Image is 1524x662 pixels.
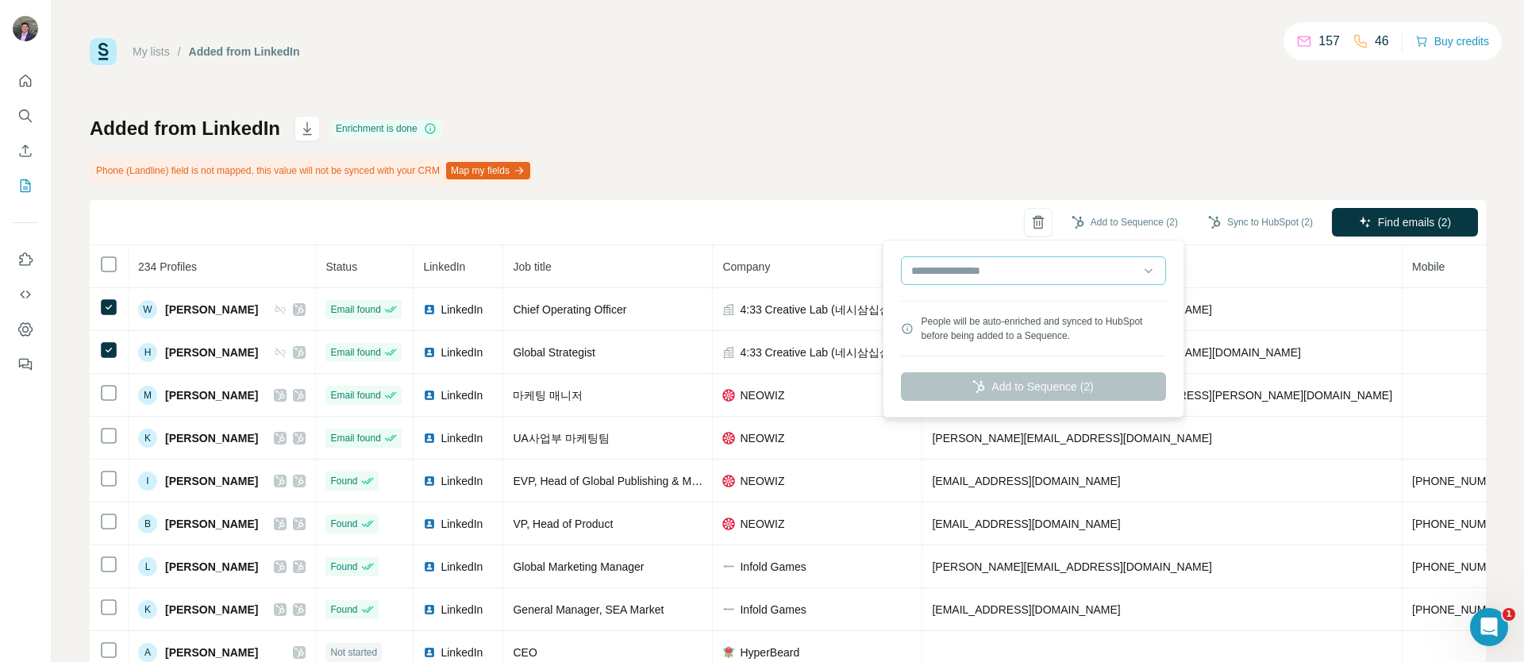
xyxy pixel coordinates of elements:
span: Job title [513,260,551,273]
button: Quick start [13,67,38,95]
img: LinkedIn logo [423,603,436,616]
img: company-logo [722,432,735,445]
img: LinkedIn logo [423,475,436,487]
span: Status [325,260,357,273]
li: / [178,44,181,60]
button: Use Surfe API [13,280,38,309]
span: Found [330,560,357,574]
button: Use Surfe on LinkedIn [13,245,38,274]
span: [PERSON_NAME] [165,473,258,489]
span: NEOWIZ [740,387,784,403]
span: LinkedIn [441,559,483,575]
span: [PERSON_NAME] [165,344,258,360]
button: Find emails (2) [1332,208,1478,237]
img: LinkedIn logo [423,646,436,659]
span: Infold Games [740,602,806,618]
span: 마케팅 매니저 [513,389,583,402]
span: Email found [330,388,380,402]
span: Chief Operating Officer [513,303,626,316]
button: Buy credits [1415,30,1489,52]
img: company-logo [722,518,735,530]
span: Found [330,517,357,531]
span: NEOWIZ [740,430,784,446]
button: Sync to HubSpot (2) [1197,210,1324,234]
span: HyperBeard [740,645,799,660]
iframe: Intercom live chat [1470,608,1508,646]
span: [PERSON_NAME] [165,387,258,403]
img: company-logo [722,646,735,659]
img: company-logo [722,563,735,570]
span: 4:33 Creative Lab (네시삼십삼분) [740,302,905,318]
span: Email found [330,431,380,445]
span: [PERSON_NAME][EMAIL_ADDRESS][DOMAIN_NAME] [932,560,1211,573]
span: LinkedIn [441,344,483,360]
span: 4:33 Creative Lab (네시삼십삼분) [740,344,905,360]
span: LinkedIn [441,602,483,618]
span: UA사업부 마케팅팀 [513,432,609,445]
span: General Manager, SEA Market [513,603,664,616]
span: [PHONE_NUMBER] [1412,518,1512,530]
p: 157 [1318,32,1340,51]
div: People will be auto-enriched and synced to HubSpot before being added to a Sequence. [922,314,1166,343]
div: K [138,429,157,448]
img: LinkedIn logo [423,346,436,359]
span: Not started [330,645,377,660]
div: Enrichment is done [331,119,441,138]
div: Added from LinkedIn [189,44,300,60]
button: My lists [13,171,38,200]
div: A [138,643,157,662]
div: M [138,386,157,405]
img: company-logo [722,606,735,613]
img: LinkedIn logo [423,560,436,573]
span: [PERSON_NAME][EMAIL_ADDRESS][DOMAIN_NAME] [932,432,1211,445]
button: Feedback [13,350,38,379]
span: [PHONE_NUMBER] [1412,475,1512,487]
div: I [138,471,157,491]
button: Enrich CSV [13,137,38,165]
span: LinkedIn [423,260,465,273]
span: [PERSON_NAME] [165,645,258,660]
span: LinkedIn [441,473,483,489]
span: Company [722,260,770,273]
span: [PERSON_NAME] [165,602,258,618]
span: [PHONE_NUMBER] [1412,603,1512,616]
img: LinkedIn logo [423,303,436,316]
button: Add to Sequence (2) [1060,210,1189,234]
span: Email found [330,302,380,317]
span: LinkedIn [441,645,483,660]
span: EVP, Head of Global Publishing & Marketing [513,475,730,487]
span: Infold Games [740,559,806,575]
span: [PERSON_NAME] [165,430,258,446]
span: LinkedIn [441,302,483,318]
span: [EMAIL_ADDRESS][DOMAIN_NAME] [932,603,1120,616]
button: Search [13,102,38,130]
span: [EMAIL_ADDRESS][DOMAIN_NAME] [932,475,1120,487]
img: company-logo [722,475,735,487]
span: [PHONE_NUMBER] [1412,560,1512,573]
img: LinkedIn logo [423,432,436,445]
img: company-logo [722,389,735,402]
p: 46 [1375,32,1389,51]
span: [PERSON_NAME] [165,559,258,575]
div: B [138,514,157,533]
span: CEO [513,646,537,659]
button: Dashboard [13,315,38,344]
div: Phone (Landline) field is not mapped, this value will not be synced with your CRM [90,157,533,184]
div: L [138,557,157,576]
button: Map my fields [446,162,530,179]
span: [PERSON_NAME] [165,516,258,532]
div: K [138,600,157,619]
span: LinkedIn [441,516,483,532]
img: Surfe Logo [90,38,117,65]
span: Global Marketing Manager [513,560,644,573]
span: [PERSON_NAME] [165,302,258,318]
span: LinkedIn [441,387,483,403]
img: LinkedIn logo [423,518,436,530]
div: W [138,300,157,319]
span: Find emails (2) [1378,214,1452,230]
span: NEOWIZ [740,473,784,489]
span: 1 [1503,608,1515,621]
span: Global Strategist [513,346,595,359]
span: Found [330,602,357,617]
img: LinkedIn logo [423,389,436,402]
